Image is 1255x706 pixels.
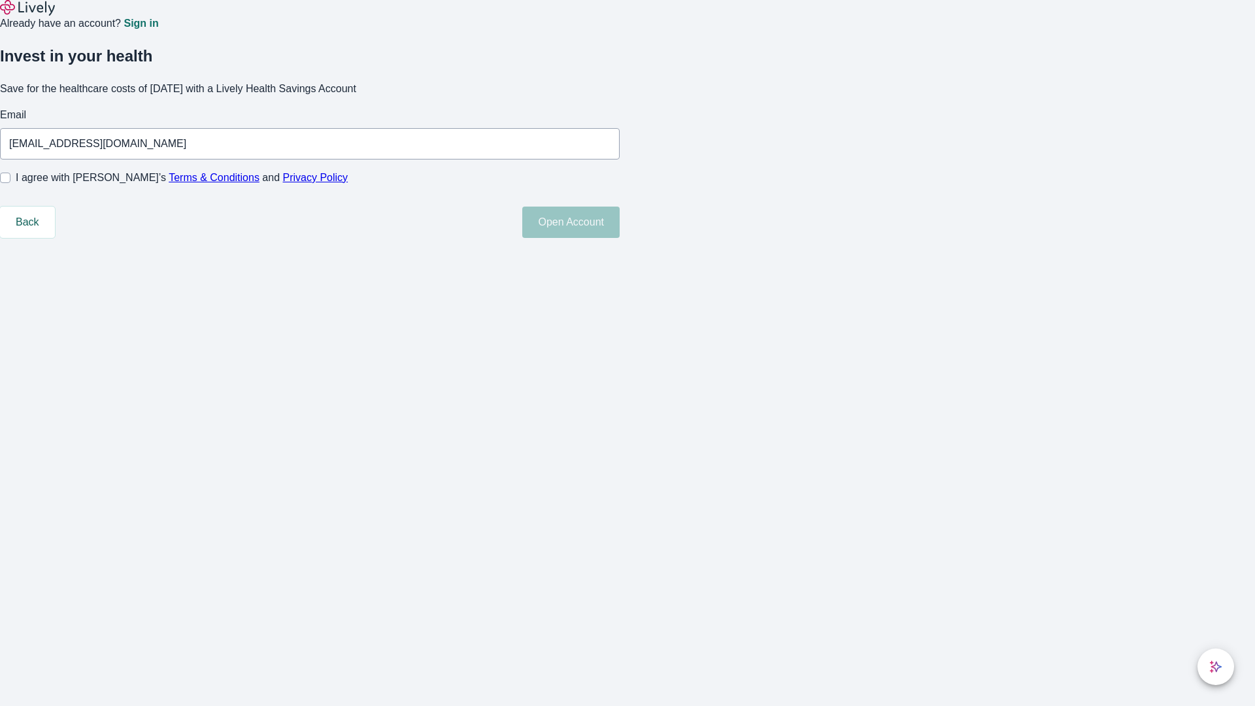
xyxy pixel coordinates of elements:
svg: Lively AI Assistant [1209,660,1222,673]
span: I agree with [PERSON_NAME]’s and [16,170,348,186]
a: Terms & Conditions [169,172,259,183]
a: Sign in [124,18,158,29]
a: Privacy Policy [283,172,348,183]
button: chat [1197,648,1234,685]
